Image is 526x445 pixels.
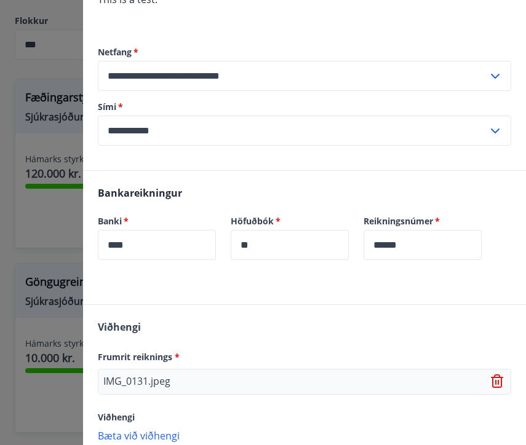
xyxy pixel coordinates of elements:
[98,101,511,113] label: Sími
[103,374,170,389] p: IMG_0131.jpeg
[98,411,135,423] span: Viðhengi
[98,215,216,227] label: Banki
[98,186,182,200] span: Bankareikningur
[98,320,141,334] span: Viðhengi
[98,351,180,363] span: Frumrit reiknings
[364,215,482,227] label: Reikningsnúmer
[98,429,511,441] p: Bæta við viðhengi
[231,215,349,227] label: Höfuðbók
[98,46,511,58] label: Netfang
